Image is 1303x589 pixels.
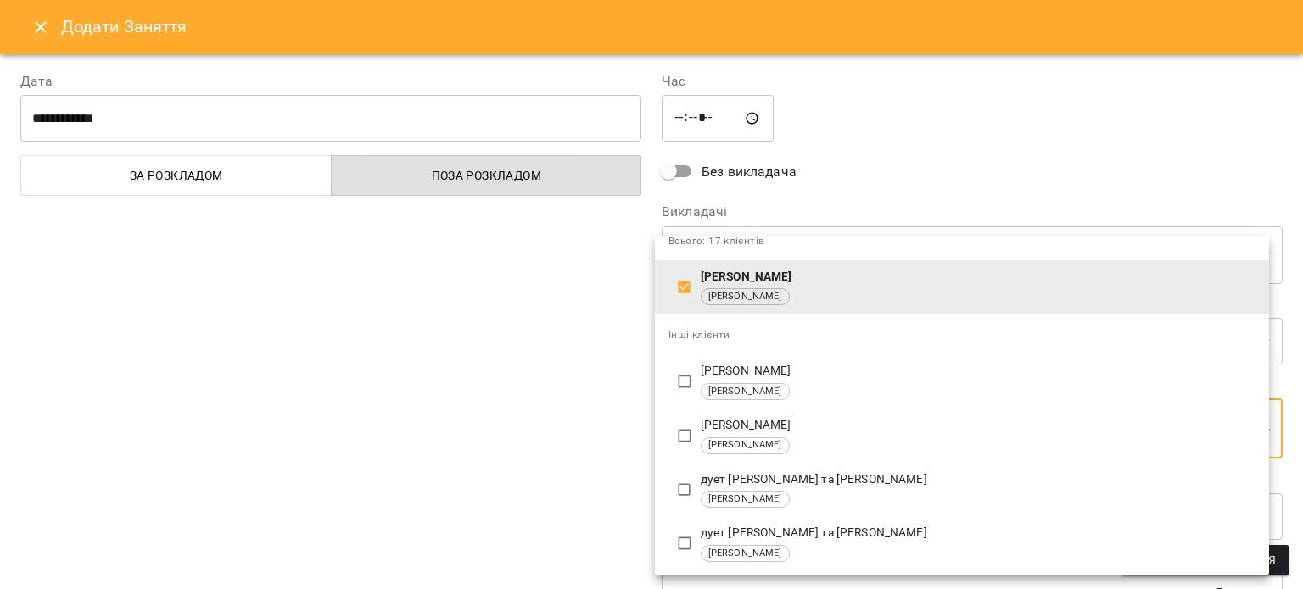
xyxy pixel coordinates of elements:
[702,492,789,507] span: [PERSON_NAME]
[702,385,789,399] span: [PERSON_NAME]
[701,269,1255,286] p: [PERSON_NAME]
[702,547,789,561] span: [PERSON_NAME]
[668,329,730,341] span: Інші клієнти
[701,363,1255,380] p: [PERSON_NAME]
[701,471,1255,488] p: дует [PERSON_NAME] та [PERSON_NAME]
[668,235,764,247] span: Всього: 17 клієнтів
[701,417,1255,434] p: [PERSON_NAME]
[702,438,789,453] span: [PERSON_NAME]
[701,525,1255,542] p: дует [PERSON_NAME] та [PERSON_NAME]
[702,290,789,304] span: [PERSON_NAME]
